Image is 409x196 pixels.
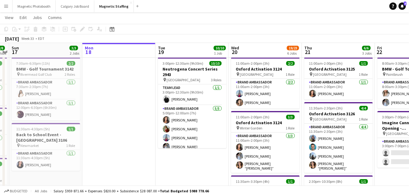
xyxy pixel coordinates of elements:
[167,78,201,82] span: [GEOGRAPHIC_DATA]
[163,61,209,66] span: 3:00pm-12:30am (9h30m) (Wed)
[17,13,29,21] a: Edit
[313,72,347,77] span: [GEOGRAPHIC_DATA]
[5,15,13,20] span: View
[13,0,56,12] button: Magnetic Photobooth
[231,133,300,173] app-card-role: Brand Ambassador3/311:00am-2:00pm (3h)[PERSON_NAME][PERSON_NAME][PERSON_NAME] “[PERSON_NAME]” [PE...
[304,102,373,173] app-job-card: 11:30am-2:30pm (3h)4/4Oxford Activation 3126 [GEOGRAPHIC_DATA]1 RoleBrand Ambassador4/411:30am-2:...
[158,57,227,148] app-job-card: 3:00pm-12:30am (9h30m) (Wed)10/10Neutrogena Concert Series 2943 [GEOGRAPHIC_DATA]3 RolesTeam Lead...
[160,189,209,193] span: Total Budgeted $988 778.66
[286,126,295,130] span: 1 Role
[158,105,227,162] app-card-role: Brand Ambassador5/55:00pm-12:00am (7h)[PERSON_NAME][PERSON_NAME][PERSON_NAME][PERSON_NAME]
[56,0,94,12] button: Calgary Job Board
[309,106,343,110] span: 11:30am-2:30pm (3h)
[359,61,368,66] span: 1/1
[359,117,368,121] span: 1 Role
[70,51,79,56] div: 2 Jobs
[230,48,239,56] span: 20
[12,79,80,100] app-card-role: Brand Ambassador1/17:30am-2:30pm (7h)[PERSON_NAME]
[65,72,75,77] span: 2 Roles
[304,79,373,100] app-card-role: Brand Ambassador1/111:00am-2:00pm (3h)[PERSON_NAME]
[236,115,270,119] span: 11:00am-2:00pm (3h)
[359,179,368,184] span: 1/1
[231,57,300,109] app-job-card: 11:00am-2:00pm (3h)2/2Oxford Activation 3124 [GEOGRAPHIC_DATA]1 RoleBrand Ambassador2/211:00am-2:...
[21,72,52,77] span: Rivermead Golf Club
[209,61,222,66] span: 10/10
[304,124,373,173] app-card-role: Brand Ambassador4/411:30am-2:30pm (3h)[PERSON_NAME][PERSON_NAME][PERSON_NAME][PERSON_NAME] “[PERS...
[11,48,19,56] span: 17
[287,46,299,50] span: 19/23
[377,48,382,56] span: 22
[69,46,78,50] span: 3/3
[20,36,36,41] span: Week 33
[12,66,80,72] h3: BMW - Golf Tournament 3142
[12,57,80,121] app-job-card: 7:30am-6:30pm (11h)2/2BMW - Golf Tournament 3142 Rivermead Golf Club2 RolesBrand Ambassador1/17:3...
[359,72,368,77] span: 1 Role
[85,45,93,51] span: Mon
[94,0,134,12] button: Magnetic Staffing
[67,127,75,131] span: 1/1
[386,72,403,77] span: Paintbrush
[287,51,299,56] div: 6 Jobs
[211,78,222,82] span: 3 Roles
[359,106,368,110] span: 4/4
[17,61,50,66] span: 7:30am-6:30pm (11h)
[240,126,263,130] span: Winter Garden
[377,45,382,51] span: Fri
[231,120,300,125] h3: Oxford Activation 3124
[67,61,75,66] span: 2/2
[304,45,312,51] span: Thu
[48,15,62,20] span: Comms
[30,13,44,21] a: Jobs
[231,45,239,51] span: Wed
[20,15,27,20] span: Edit
[231,66,300,72] h3: Oxford Activation 3124
[158,45,165,51] span: Tue
[158,66,227,77] h3: Neutrogena Concert Series 2943
[236,179,270,184] span: 11:30am-3:30pm (4h)
[286,179,295,184] span: 1/1
[12,123,80,171] app-job-card: 11:30am-4:30pm (5h)1/1Back to School Event - [GEOGRAPHIC_DATA] 3106 Newmarket1 RoleBrand Ambassad...
[84,48,93,56] span: 18
[3,188,28,194] button: Budgeted
[158,84,227,105] app-card-role: Team Lead1/13:00pm-12:30am (9h30m)[PERSON_NAME]
[12,100,80,121] app-card-role: Brand Ambassador1/112:00pm-6:30pm (6h30m)[PERSON_NAME]
[286,72,295,77] span: 1 Role
[12,45,19,51] span: Sun
[2,13,16,21] a: View
[34,189,48,193] span: All jobs
[286,61,295,66] span: 2/2
[303,48,312,56] span: 21
[313,117,347,121] span: [GEOGRAPHIC_DATA]
[12,150,80,171] app-card-role: Brand Ambassador1/111:30am-4:30pm (5h)[PERSON_NAME]
[304,66,373,72] h3: Oxford Activation 3125
[12,132,80,143] h3: Back to School Event - [GEOGRAPHIC_DATA] 3106
[309,61,343,66] span: 11:00am-2:00pm (3h)
[17,127,50,131] span: 11:30am-4:30pm (5h)
[304,184,373,195] h3: MWD Office Summer Party Bartender 3113
[157,48,165,56] span: 19
[33,15,42,20] span: Jobs
[214,51,226,56] div: 1 Job
[309,179,343,184] span: 2:30pm-10:30pm (8h)
[286,115,295,119] span: 3/3
[54,189,209,193] div: Salary $959 871.66 + Expenses $820.00 + Subsistence $28 087.00 =
[304,111,373,117] h3: Oxford Activation 3126
[236,61,270,66] span: 11:00am-2:00pm (3h)
[46,13,64,21] a: Comms
[304,57,373,100] app-job-card: 11:00am-2:00pm (3h)1/1Oxford Activation 3125 [GEOGRAPHIC_DATA]1 RoleBrand Ambassador1/111:00am-2:...
[10,189,28,193] span: Budgeted
[5,36,19,42] div: [DATE]
[231,111,300,173] app-job-card: 11:00am-2:00pm (3h)3/3Oxford Activation 3124 Winter Garden1 RoleBrand Ambassador3/311:00am-2:00pm...
[240,72,274,77] span: [GEOGRAPHIC_DATA]
[21,143,39,148] span: Newmarket
[399,2,406,10] a: 5
[362,51,372,56] div: 3 Jobs
[231,184,300,195] h3: POMP PR Office Event - Bartender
